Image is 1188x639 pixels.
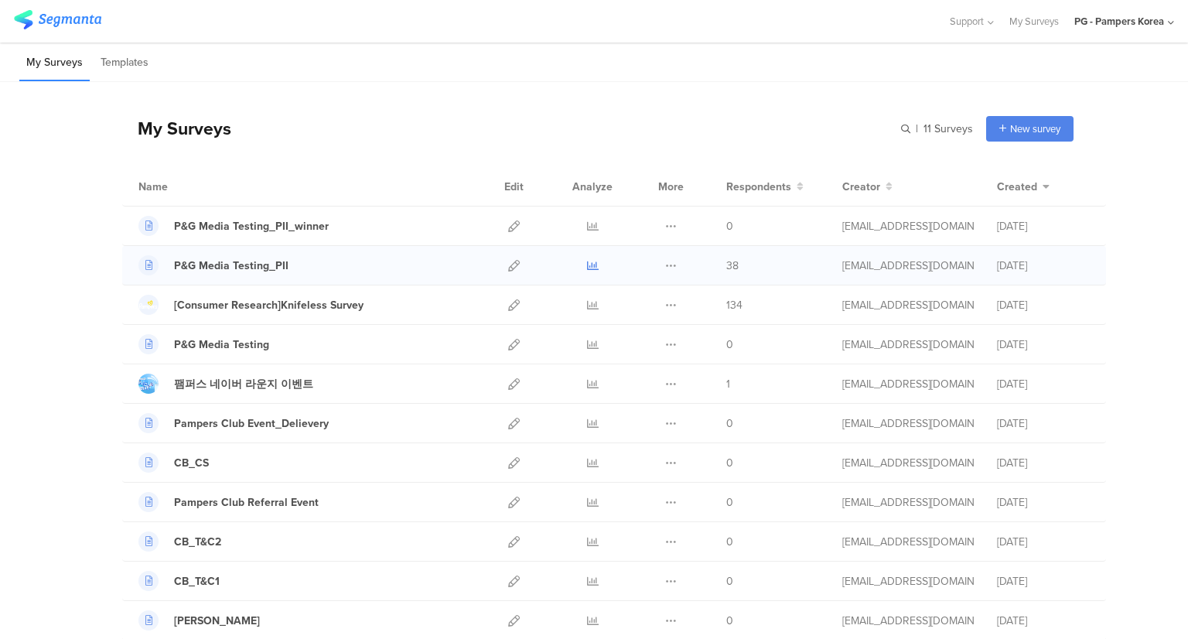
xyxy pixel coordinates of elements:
[997,534,1090,550] div: [DATE]
[138,571,220,591] a: CB_T&C1
[997,376,1090,392] div: [DATE]
[842,297,974,313] div: park.m.3@pg.com
[842,179,880,195] span: Creator
[997,494,1090,511] div: [DATE]
[569,167,616,206] div: Analyze
[997,218,1090,234] div: [DATE]
[842,376,974,392] div: park.m.3@pg.com
[726,179,804,195] button: Respondents
[174,415,329,432] div: Pampers Club Event_Delievery
[138,531,221,552] a: CB_T&C2
[997,179,1050,195] button: Created
[19,45,90,81] li: My Surveys
[726,258,739,274] span: 38
[950,14,984,29] span: Support
[842,337,974,353] div: park.m.3@pg.com
[726,337,733,353] span: 0
[138,295,364,315] a: [Consumer Research]Knifeless Survey
[138,255,288,275] a: P&G Media Testing_PII
[174,337,269,353] div: P&G Media Testing
[726,218,733,234] span: 0
[138,453,209,473] a: CB_CS
[842,179,893,195] button: Creator
[174,573,220,589] div: CB_T&C1
[842,218,974,234] div: park.m.3@pg.com
[997,455,1090,471] div: [DATE]
[138,334,269,354] a: P&G Media Testing
[654,167,688,206] div: More
[997,613,1090,629] div: [DATE]
[842,613,974,629] div: park.m.3@pg.com
[1074,14,1164,29] div: PG - Pampers Korea
[122,115,231,142] div: My Surveys
[997,297,1090,313] div: [DATE]
[174,376,313,392] div: 팸퍼스 네이버 라운지 이벤트
[174,494,319,511] div: Pampers Club Referral Event
[138,492,319,512] a: Pampers Club Referral Event
[94,45,155,81] li: Templates
[726,494,733,511] span: 0
[997,337,1090,353] div: [DATE]
[174,218,329,234] div: P&G Media Testing_PII_winner
[138,216,329,236] a: P&G Media Testing_PII_winner
[174,455,209,471] div: CB_CS
[842,455,974,471] div: park.m.3@pg.com
[14,10,101,29] img: segmanta logo
[1010,121,1060,136] span: New survey
[726,613,733,629] span: 0
[842,573,974,589] div: park.m.3@pg.com
[174,297,364,313] div: [Consumer Research]Knifeless Survey
[997,258,1090,274] div: [DATE]
[174,613,260,629] div: Charlie Banana
[174,258,288,274] div: P&G Media Testing_PII
[174,534,221,550] div: CB_T&C2
[842,534,974,550] div: park.m.3@pg.com
[726,376,730,392] span: 1
[913,121,920,137] span: |
[138,374,313,394] a: 팸퍼스 네이버 라운지 이벤트
[997,415,1090,432] div: [DATE]
[842,494,974,511] div: park.m.3@pg.com
[997,573,1090,589] div: [DATE]
[842,258,974,274] div: park.m.3@pg.com
[923,121,973,137] span: 11 Surveys
[997,179,1037,195] span: Created
[138,610,260,630] a: [PERSON_NAME]
[497,167,531,206] div: Edit
[138,179,231,195] div: Name
[726,297,742,313] span: 134
[842,415,974,432] div: park.m.3@pg.com
[726,415,733,432] span: 0
[726,573,733,589] span: 0
[726,455,733,471] span: 0
[726,534,733,550] span: 0
[138,413,329,433] a: Pampers Club Event_Delievery
[726,179,791,195] span: Respondents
